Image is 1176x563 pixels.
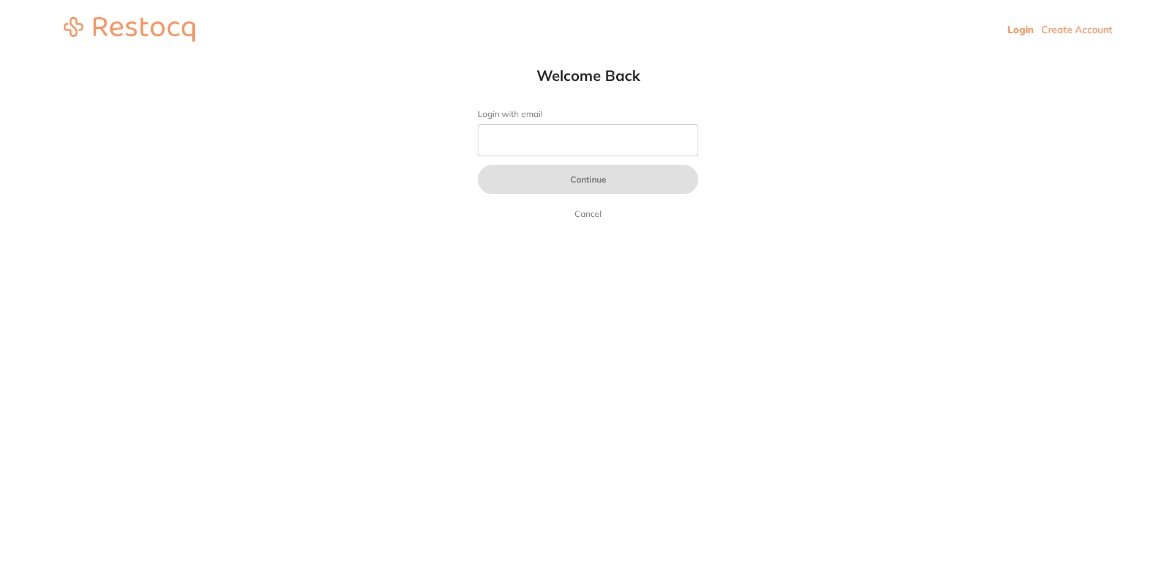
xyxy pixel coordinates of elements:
[1008,23,1034,36] a: Login
[64,17,195,42] img: restocq_logo.svg
[1041,23,1112,36] a: Create Account
[453,66,723,85] h1: Welcome Back
[478,165,698,194] button: Continue
[572,206,604,221] a: Cancel
[478,109,698,119] label: Login with email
